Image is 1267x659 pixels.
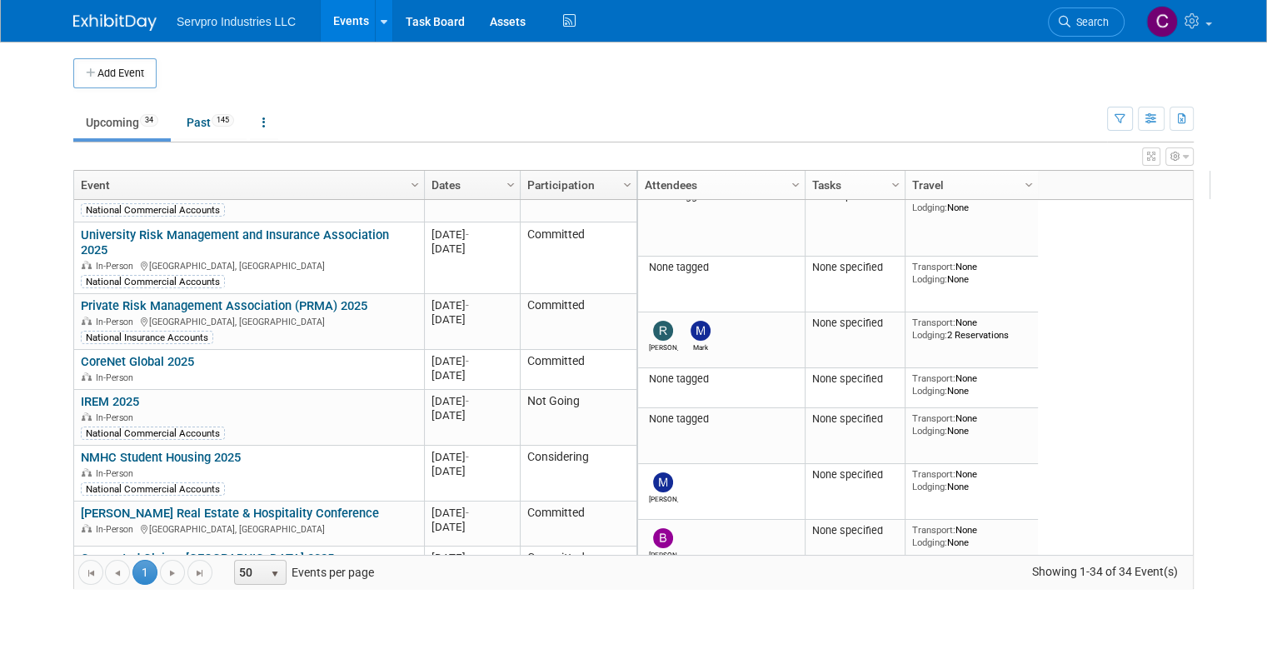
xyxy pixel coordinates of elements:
[81,298,367,313] a: Private Risk Management Association (PRMA) 2025
[81,427,225,440] div: National Commercial Accounts
[81,331,213,344] div: National Insurance Accounts
[466,355,469,367] span: -
[686,341,716,352] div: Mark Bristol
[466,299,469,312] span: -
[187,560,212,585] a: Go to the last page
[431,298,512,312] div: [DATE]
[140,114,158,127] span: 34
[691,321,711,341] img: Mark Bristol
[431,464,512,478] div: [DATE]
[912,261,955,272] span: Transport:
[912,412,1032,437] div: None None
[912,202,947,213] span: Lodging:
[96,372,138,383] span: In-Person
[96,468,138,479] span: In-Person
[431,312,512,327] div: [DATE]
[645,171,794,199] a: Attendees
[78,560,103,585] a: Go to the first page
[912,171,1027,199] a: Travel
[431,354,512,368] div: [DATE]
[649,341,678,352] div: Rick Dubois
[520,294,636,350] td: Committed
[912,481,947,492] span: Lodging:
[520,350,636,390] td: Committed
[81,258,417,272] div: [GEOGRAPHIC_DATA], [GEOGRAPHIC_DATA]
[645,412,799,426] div: None tagged
[466,552,469,564] span: -
[81,506,379,521] a: [PERSON_NAME] Real Estate & Hospitality Conference
[174,107,247,138] a: Past145
[812,372,899,386] div: None specified
[653,321,673,341] img: Rick Dubois
[235,561,263,584] span: 50
[81,394,139,409] a: IREM 2025
[82,412,92,421] img: In-Person Event
[431,394,512,408] div: [DATE]
[1048,7,1125,37] a: Search
[407,171,425,196] a: Column Settings
[431,368,512,382] div: [DATE]
[653,472,673,492] img: Maria Robertson
[520,547,636,602] td: Committed
[812,468,899,482] div: None specified
[105,560,130,585] a: Go to the previous page
[81,450,241,465] a: NMHC Student Housing 2025
[912,273,947,285] span: Lodging:
[912,385,947,397] span: Lodging:
[431,450,512,464] div: [DATE]
[81,171,413,199] a: Event
[1016,560,1193,583] span: Showing 1-34 of 34 Event(s)
[73,14,157,31] img: ExhibitDay
[787,171,806,196] a: Column Settings
[111,567,124,580] span: Go to the previous page
[504,178,517,192] span: Column Settings
[431,408,512,422] div: [DATE]
[912,372,955,384] span: Transport:
[502,171,521,196] a: Column Settings
[887,171,905,196] a: Column Settings
[81,354,194,369] a: CoreNet Global 2025
[466,228,469,241] span: -
[1022,178,1035,192] span: Column Settings
[812,412,899,426] div: None specified
[527,171,626,199] a: Participation
[73,58,157,88] button: Add Event
[520,222,636,294] td: Committed
[81,482,225,496] div: National Commercial Accounts
[649,492,678,503] div: Maria Robertson
[81,275,225,288] div: National Commercial Accounts
[520,502,636,547] td: Committed
[912,317,955,328] span: Transport:
[81,203,225,217] div: National Commercial Accounts
[82,524,92,532] img: In-Person Event
[96,261,138,272] span: In-Person
[912,524,955,536] span: Transport:
[431,506,512,520] div: [DATE]
[82,468,92,477] img: In-Person Event
[912,372,1032,397] div: None None
[408,178,422,192] span: Column Settings
[431,520,512,534] div: [DATE]
[912,425,947,437] span: Lodging:
[621,178,634,192] span: Column Settings
[81,314,417,328] div: [GEOGRAPHIC_DATA], [GEOGRAPHIC_DATA]
[96,412,138,423] span: In-Person
[649,548,678,559] div: Brian Donnelly
[96,317,138,327] span: In-Person
[912,329,947,341] span: Lodging:
[1020,171,1039,196] a: Column Settings
[619,171,637,196] a: Column Settings
[1070,16,1109,28] span: Search
[520,390,636,446] td: Not Going
[82,317,92,325] img: In-Person Event
[912,537,947,548] span: Lodging:
[812,261,899,274] div: None specified
[96,524,138,535] span: In-Person
[160,560,185,585] a: Go to the next page
[73,107,171,138] a: Upcoming34
[82,261,92,269] img: In-Person Event
[912,468,1032,492] div: None None
[912,189,1032,213] div: None None
[912,261,1032,285] div: None None
[177,15,296,28] span: Servpro Industries LLC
